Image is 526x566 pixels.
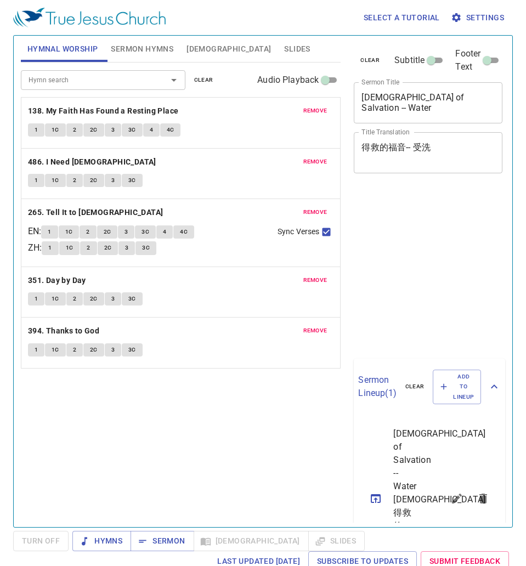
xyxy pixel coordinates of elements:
button: 2 [80,225,96,239]
button: remove [297,155,334,168]
span: 1 [35,345,38,355]
span: 2C [104,243,112,253]
button: 486. I Need [DEMOGRAPHIC_DATA] [28,155,158,169]
span: [DEMOGRAPHIC_DATA] of Salvation -- Water [DEMOGRAPHIC_DATA] 得救的[DEMOGRAPHIC_DATA]-- 受洗 [393,427,417,559]
button: 2C [83,174,104,187]
span: Add to Lineup [440,372,474,402]
button: 1 [28,123,44,137]
span: 3C [142,243,150,253]
span: 3 [125,243,128,253]
button: 1 [41,225,58,239]
button: remove [297,274,334,287]
button: 3C [135,241,156,254]
span: 2 [87,243,90,253]
button: Add to Lineup [433,370,481,404]
button: 2 [66,174,83,187]
span: 2C [104,227,111,237]
span: 1C [66,243,73,253]
span: 3C [128,345,136,355]
span: 1 [35,294,38,304]
button: 3 [105,123,121,137]
span: 3C [142,227,149,237]
button: 4C [173,225,194,239]
img: True Jesus Church [13,8,166,27]
span: [DEMOGRAPHIC_DATA] [186,42,271,56]
button: 3 [105,343,121,356]
span: 3C [128,176,136,185]
button: Hymns [72,531,131,551]
span: remove [303,207,327,217]
button: 394. Thanks to God [28,324,101,338]
span: remove [303,157,327,167]
span: remove [303,326,327,336]
button: 1C [45,343,66,356]
span: Sync Verses [278,226,319,237]
p: ZH : [28,241,42,254]
span: 2 [73,345,76,355]
button: Sermon [131,531,194,551]
b: 138. My Faith Has Found a Resting Place [28,104,179,118]
span: 2C [90,345,98,355]
div: Sermon Lineup(1)clearAdd to Lineup [354,359,505,415]
button: 1C [45,174,66,187]
span: remove [303,106,327,116]
span: Hymnal Worship [27,42,98,56]
button: 2 [66,123,83,137]
span: 4C [167,125,174,135]
span: 2C [90,125,98,135]
button: Settings [449,8,508,28]
span: 1C [52,176,59,185]
span: 1 [48,243,52,253]
button: clear [188,73,220,87]
b: 351. Day by Day [28,274,86,287]
textarea: [DEMOGRAPHIC_DATA] of Salvation -- Water [DEMOGRAPHIC_DATA] [361,92,495,113]
button: 2C [97,225,118,239]
span: 1 [48,227,51,237]
span: Subtitle [394,54,425,67]
span: 4 [163,227,166,237]
button: 3C [135,225,156,239]
span: 3 [111,125,115,135]
span: clear [194,75,213,85]
button: 3C [122,123,143,137]
span: remove [303,275,327,285]
span: 1C [52,345,59,355]
button: 1 [42,241,58,254]
span: 1C [52,294,59,304]
button: 2 [66,343,83,356]
button: 1C [45,292,66,305]
span: 3 [125,227,128,237]
button: 1C [45,123,66,137]
iframe: from-child [349,185,474,355]
button: 2C [83,123,104,137]
button: 3 [105,174,121,187]
span: 1C [52,125,59,135]
button: Open [166,72,182,88]
textarea: 得救的福音-- 受洗 [361,142,495,163]
span: 4 [150,125,153,135]
span: Sermon Hymns [111,42,173,56]
button: 4 [156,225,173,239]
span: 1C [65,227,73,237]
span: 3C [128,125,136,135]
span: 2C [90,176,98,185]
button: 1 [28,292,44,305]
span: 2 [86,227,89,237]
button: 2C [83,343,104,356]
button: Select a tutorial [359,8,444,28]
button: 3C [122,343,143,356]
button: remove [297,324,334,337]
button: 3 [118,241,135,254]
span: 3 [111,345,115,355]
span: Sermon [139,534,185,548]
span: Slides [284,42,310,56]
button: 1 [28,174,44,187]
span: Select a tutorial [364,11,440,25]
span: Hymns [81,534,122,548]
span: 1 [35,176,38,185]
button: 138. My Faith Has Found a Resting Place [28,104,180,118]
button: 265. Tell It to [DEMOGRAPHIC_DATA] [28,206,165,219]
button: remove [297,104,334,117]
span: 3 [111,176,115,185]
span: Audio Playback [257,73,319,87]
